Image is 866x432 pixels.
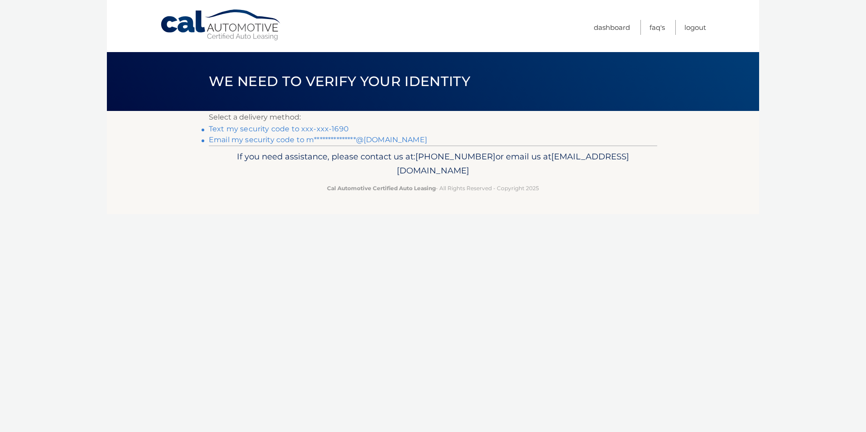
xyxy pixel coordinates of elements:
[649,20,665,35] a: FAQ's
[215,183,651,193] p: - All Rights Reserved - Copyright 2025
[684,20,706,35] a: Logout
[209,111,657,124] p: Select a delivery method:
[215,149,651,178] p: If you need assistance, please contact us at: or email us at
[160,9,282,41] a: Cal Automotive
[415,151,496,162] span: [PHONE_NUMBER]
[327,185,436,192] strong: Cal Automotive Certified Auto Leasing
[594,20,630,35] a: Dashboard
[209,125,349,133] a: Text my security code to xxx-xxx-1690
[209,73,470,90] span: We need to verify your identity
